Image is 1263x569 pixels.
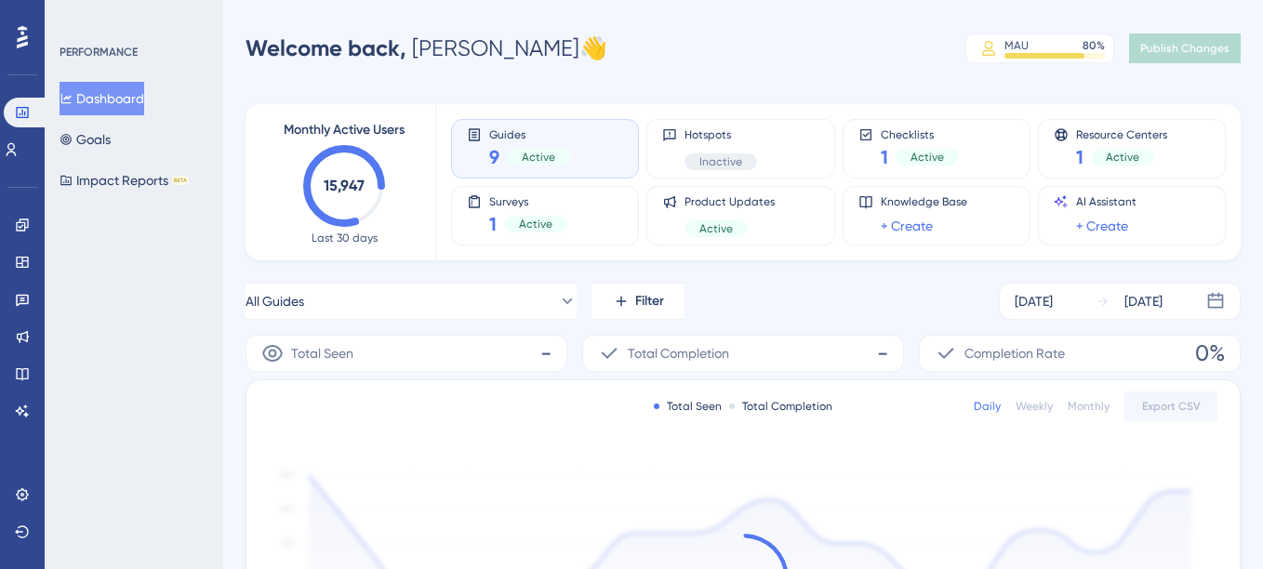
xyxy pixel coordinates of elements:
button: Publish Changes [1129,33,1241,63]
div: Weekly [1016,399,1053,414]
div: [DATE] [1124,290,1163,312]
span: Publish Changes [1140,41,1230,56]
a: + Create [881,215,933,237]
span: Active [519,217,552,232]
span: Welcome back, [246,34,406,61]
div: 80 % [1083,38,1105,53]
div: [PERSON_NAME] 👋 [246,33,607,63]
span: Active [522,150,555,165]
span: Guides [489,127,570,140]
span: 1 [881,144,888,170]
span: Last 30 days [312,231,378,245]
button: Impact ReportsBETA [60,164,189,197]
span: Product Updates [685,194,775,209]
span: Total Completion [628,342,729,364]
span: Knowledge Base [881,194,967,209]
span: 0% [1195,338,1225,368]
button: Goals [60,123,111,156]
span: Active [911,150,944,165]
span: All Guides [246,290,304,312]
span: Filter [635,290,664,312]
span: - [877,338,888,368]
span: Monthly Active Users [284,119,405,141]
span: Inactive [699,154,742,169]
span: Hotspots [685,127,757,142]
span: Active [699,221,733,236]
span: Resource Centers [1076,127,1167,140]
div: PERFORMANCE [60,45,138,60]
span: Completion Rate [964,342,1065,364]
a: + Create [1076,215,1128,237]
span: Total Seen [291,342,353,364]
div: Daily [974,399,1001,414]
span: Surveys [489,194,567,207]
button: Dashboard [60,82,144,115]
div: BETA [172,176,189,185]
div: [DATE] [1015,290,1053,312]
span: Export CSV [1142,399,1201,414]
span: 1 [489,211,497,237]
button: Filter [592,283,685,320]
span: AI Assistant [1076,194,1137,209]
button: Export CSV [1124,391,1217,421]
span: 9 [489,144,499,170]
span: Active [1106,150,1139,165]
span: Checklists [881,127,959,140]
div: Total Completion [729,399,832,414]
button: All Guides [246,283,577,320]
div: MAU [1004,38,1029,53]
span: 1 [1076,144,1084,170]
span: - [540,338,552,368]
div: Monthly [1068,399,1110,414]
div: Total Seen [654,399,722,414]
text: 15,947 [324,177,365,194]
